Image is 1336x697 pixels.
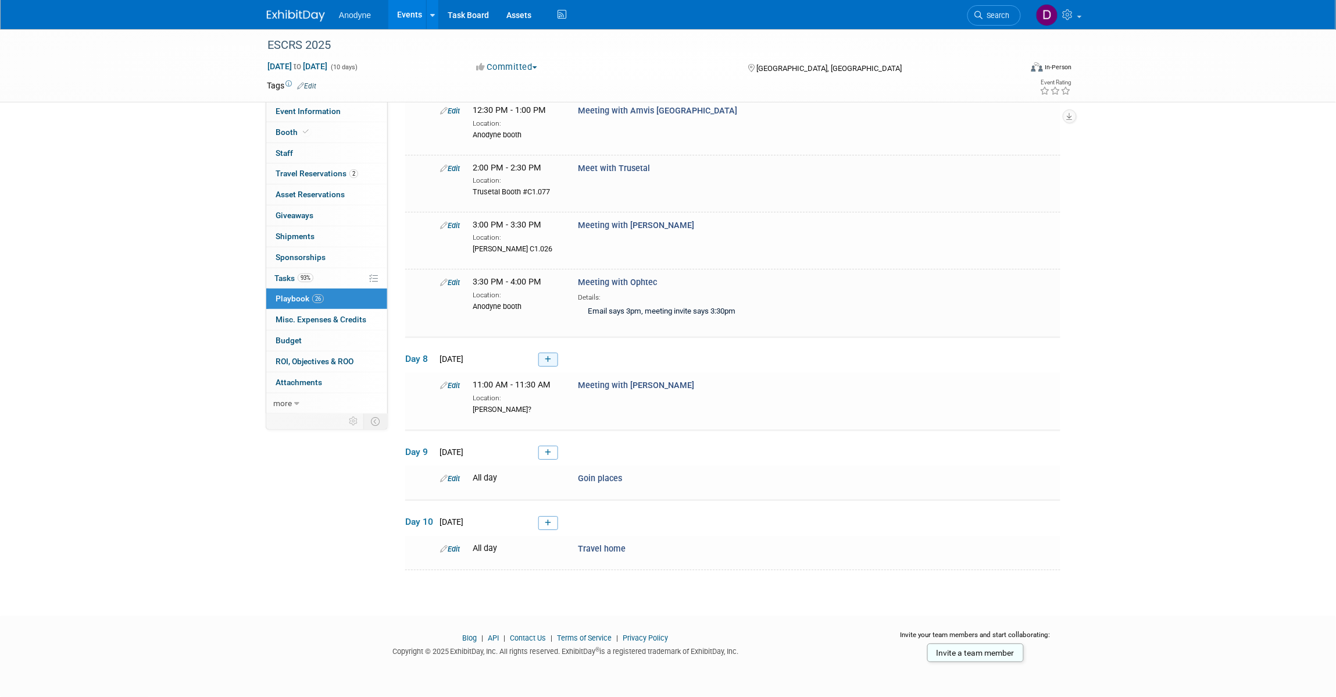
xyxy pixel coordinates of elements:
[349,169,358,178] span: 2
[440,278,460,287] a: Edit
[440,545,460,553] a: Edit
[266,247,387,268] a: Sponsorships
[298,273,313,282] span: 93%
[473,129,560,140] div: Anodyne booth
[1036,4,1058,26] img: Dawn Jozwiak
[276,232,315,241] span: Shipments
[266,101,387,122] a: Event Information
[548,634,556,642] span: |
[276,190,345,199] span: Asset Reservations
[276,211,313,220] span: Giveaways
[501,634,509,642] span: |
[266,205,387,226] a: Giveaways
[983,11,1010,20] span: Search
[578,278,657,287] span: Meeting with Ophtec
[473,174,560,186] div: Location:
[436,517,463,527] span: [DATE]
[440,221,460,230] a: Edit
[276,169,358,178] span: Travel Reservations
[405,353,434,365] span: Day 8
[967,5,1021,26] a: Search
[578,221,694,230] span: Meeting with [PERSON_NAME]
[263,35,1003,56] div: ESCRS 2025
[473,300,560,312] div: Anodyne booth
[440,474,460,483] a: Edit
[510,634,546,642] a: Contact Us
[473,231,560,243] div: Location:
[267,643,865,657] div: Copyright © 2025 ExhibitDay, Inc. All rights reserved. ExhibitDay is a registered trademark of Ex...
[312,294,324,303] span: 26
[266,351,387,372] a: ROI, Objectives & ROO
[266,330,387,351] a: Budget
[440,106,460,115] a: Edit
[463,634,477,642] a: Blog
[473,105,546,115] span: 12:30 PM - 1:00 PM
[339,10,371,20] span: Anodyne
[882,630,1070,648] div: Invite your team members and start collaborating:
[578,380,694,390] span: Meeting with [PERSON_NAME]
[473,277,541,287] span: 3:30 PM - 4:00 PM
[473,163,541,173] span: 2:00 PM - 2:30 PM
[276,357,353,366] span: ROI, Objectives & ROO
[266,372,387,393] a: Attachments
[364,414,388,429] td: Toggle Event Tabs
[405,446,434,458] span: Day 9
[405,515,434,528] span: Day 10
[276,294,324,303] span: Playbook
[440,381,460,390] a: Edit
[473,117,560,129] div: Location:
[578,544,626,554] span: Travel home
[344,414,364,429] td: Personalize Event Tab Strip
[267,80,316,91] td: Tags
[276,336,302,345] span: Budget
[436,447,463,457] span: [DATE]
[473,543,497,553] span: All day
[274,273,313,283] span: Tasks
[266,226,387,247] a: Shipments
[578,289,877,303] div: Details:
[488,634,499,642] a: API
[266,393,387,414] a: more
[952,61,1072,78] div: Event Format
[473,473,497,483] span: All day
[473,403,560,415] div: [PERSON_NAME]?
[1045,63,1072,72] div: In-Person
[266,310,387,330] a: Misc. Expenses & Credits
[578,474,622,483] span: Goin places
[473,380,551,390] span: 11:00 AM - 11:30 AM
[273,399,292,408] span: more
[578,303,877,322] div: Email says 3pm, meeting invite says 3:30pm
[266,184,387,205] a: Asset Reservations
[473,220,541,230] span: 3:00 PM - 3:30 PM
[623,634,669,642] a: Privacy Policy
[266,122,387,143] a: Booth
[578,106,737,116] span: Meeting with Amvis [GEOGRAPHIC_DATA]
[266,289,387,309] a: Playbook26
[276,106,341,116] span: Event Information
[1031,62,1043,72] img: Format-Inperson.png
[267,61,328,72] span: [DATE] [DATE]
[927,643,1024,662] a: Invite a team member
[596,646,600,653] sup: ®
[479,634,487,642] span: |
[558,634,612,642] a: Terms of Service
[266,143,387,163] a: Staff
[276,127,311,137] span: Booth
[614,634,621,642] span: |
[756,64,902,73] span: [GEOGRAPHIC_DATA], [GEOGRAPHIC_DATA]
[303,129,309,135] i: Booth reservation complete
[440,164,460,173] a: Edit
[473,243,560,254] div: [PERSON_NAME] C1.026
[473,392,560,403] div: Location:
[473,186,560,197] div: Trusetal Booth #C1.077
[276,378,322,387] span: Attachments
[267,10,325,22] img: ExhibitDay
[330,63,358,71] span: (10 days)
[266,268,387,289] a: Tasks93%
[292,62,303,71] span: to
[436,354,463,364] span: [DATE]
[276,315,366,324] span: Misc. Expenses & Credits
[473,61,542,73] button: Committed
[1040,80,1071,86] div: Event Rating
[276,148,293,158] span: Staff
